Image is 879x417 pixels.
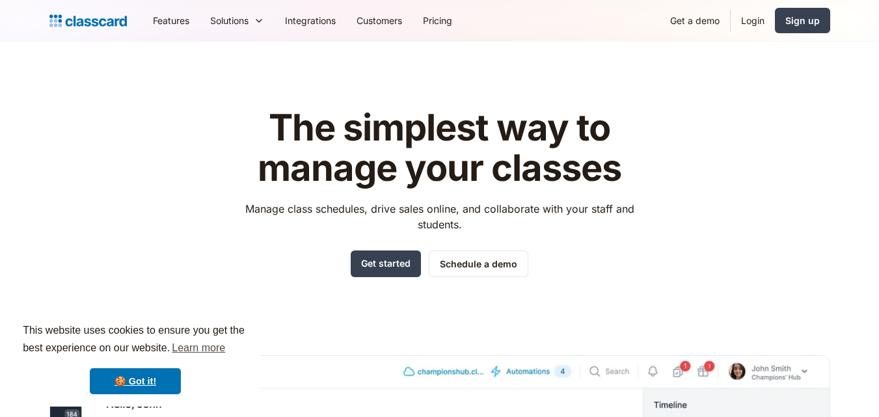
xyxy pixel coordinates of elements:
[412,6,463,35] a: Pricing
[660,6,730,35] a: Get a demo
[351,250,421,277] a: Get started
[233,108,646,188] h1: The simplest way to manage your classes
[429,250,528,277] a: Schedule a demo
[785,14,820,27] div: Sign up
[731,6,775,35] a: Login
[200,6,275,35] div: Solutions
[90,368,181,394] a: dismiss cookie message
[275,6,346,35] a: Integrations
[210,14,249,27] div: Solutions
[142,6,200,35] a: Features
[346,6,412,35] a: Customers
[10,310,260,407] div: cookieconsent
[775,8,830,33] a: Sign up
[23,323,248,358] span: This website uses cookies to ensure you get the best experience on our website.
[49,12,127,30] a: home
[170,338,227,358] a: learn more about cookies
[233,201,646,232] p: Manage class schedules, drive sales online, and collaborate with your staff and students.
